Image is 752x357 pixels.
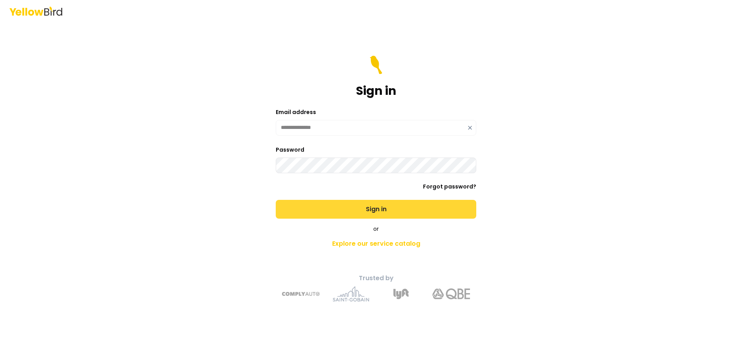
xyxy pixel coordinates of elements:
label: Password [276,146,304,154]
span: or [373,225,379,233]
p: Trusted by [238,274,514,283]
a: Forgot password? [423,183,476,190]
a: Explore our service catalog [238,236,514,252]
button: Sign in [276,200,476,219]
label: Email address [276,108,316,116]
h1: Sign in [356,84,396,98]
